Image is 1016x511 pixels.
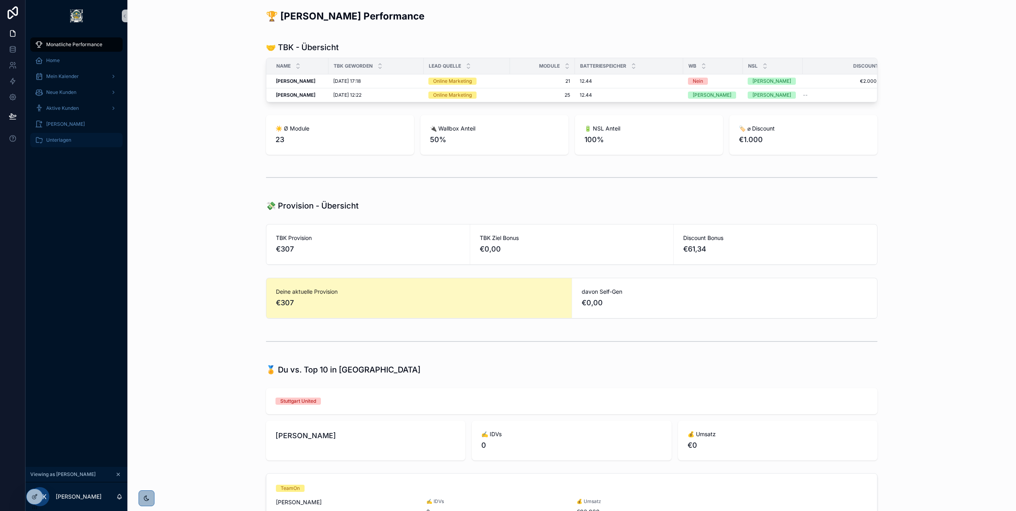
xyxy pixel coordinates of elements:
span: ☀️ Ø Module [275,125,404,133]
a: Neue Kunden [30,85,123,99]
span: €0 [688,440,868,451]
div: Nein [693,78,703,85]
span: Discount [853,63,879,69]
span: 🔌 Wallbox Anteil [430,125,559,133]
span: Lead Quelle [429,63,461,69]
a: Unterlagen [30,133,123,147]
span: [PERSON_NAME] [275,430,456,441]
h1: 🏅 Du vs. Top 10 in [GEOGRAPHIC_DATA] [266,364,420,375]
span: Deine aktuelle Provision [276,288,562,296]
div: [PERSON_NAME] [752,78,791,85]
span: Module [539,63,560,69]
span: TBK Ziel Bonus [480,234,664,242]
span: [PERSON_NAME] [276,498,417,506]
h1: 💸 Provision - Übersicht [266,200,359,211]
span: [DATE] 12:22 [333,92,361,98]
span: Batteriespeicher [580,63,626,69]
div: Online Marketing [433,78,472,85]
strong: [PERSON_NAME] [276,92,315,98]
span: TBK Provision [276,234,460,242]
span: Viewing as [PERSON_NAME] [30,471,96,478]
span: 💰 Umsatz [576,498,717,505]
span: 50% [430,134,559,145]
span: 🔋 NSL Anteil [584,125,713,133]
p: [PERSON_NAME] [56,493,102,501]
a: [PERSON_NAME] [30,117,123,131]
strong: [PERSON_NAME] [276,78,315,84]
img: App logo [70,10,83,22]
div: [PERSON_NAME] [752,92,791,99]
span: €61,34 [683,244,868,255]
span: €0,00 [582,297,868,308]
span: TBK geworden [334,63,373,69]
span: 12.44 [580,78,592,84]
span: 💰 Umsatz [688,430,868,438]
span: Aktive Kunden [46,105,79,111]
a: Monatliche Performance [30,37,123,52]
span: 0 [481,440,662,451]
div: TeamOn [281,485,300,492]
span: €307 [276,244,460,255]
span: 25 [515,92,570,98]
h1: 🤝 TBK - Übersicht [266,42,339,53]
span: davon Self-Gen [582,288,868,296]
a: Aktive Kunden [30,101,123,115]
span: €1.000 [739,134,868,145]
h2: 🏆 [PERSON_NAME] Performance [266,10,424,23]
span: Mein Kalender [46,73,79,80]
span: [PERSON_NAME] [46,121,85,127]
div: Stuttgart United [280,398,316,405]
span: Unterlagen [46,137,71,143]
span: Home [46,57,60,64]
span: 23 [275,134,404,145]
span: WB [688,63,696,69]
span: €0,00 [480,244,664,255]
div: [PERSON_NAME] [693,92,731,99]
span: 21 [515,78,570,84]
span: -- [803,92,808,98]
span: 12.44 [580,92,592,98]
span: ✍️ IDVs [481,430,662,438]
span: Neue Kunden [46,89,76,96]
a: Home [30,53,123,68]
span: 🏷 ⌀ Discount [739,125,868,133]
span: Monatliche Performance [46,41,102,48]
span: 100% [584,134,713,145]
span: ✍️ IDVs [426,498,567,505]
a: Mein Kalender [30,69,123,84]
span: €307 [276,297,562,308]
span: Discount Bonus [683,234,868,242]
div: scrollable content [25,32,127,158]
span: Name [276,63,291,69]
span: €2.000,00 [803,78,884,84]
span: [DATE] 17:18 [333,78,361,84]
span: NSL [748,63,758,69]
div: Online Marketing [433,92,472,99]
